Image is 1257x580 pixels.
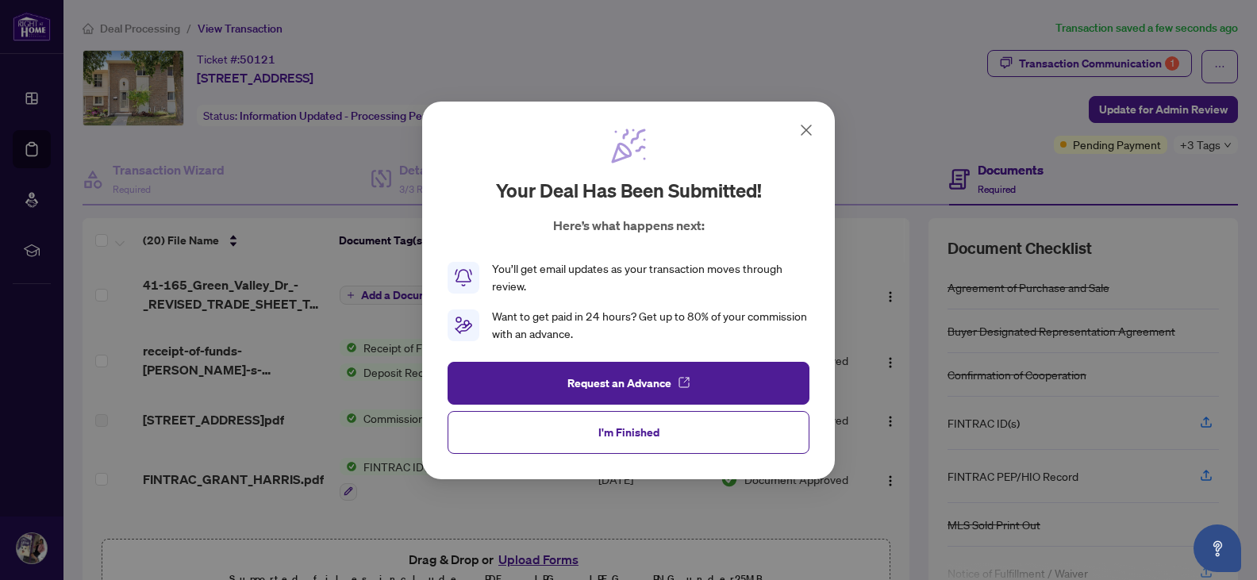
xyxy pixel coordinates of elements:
[448,361,809,404] button: Request an Advance
[598,419,659,444] span: I'm Finished
[1194,524,1241,572] button: Open asap
[496,178,762,203] h2: Your deal has been submitted!
[448,410,809,453] button: I'm Finished
[492,260,809,295] div: You’ll get email updates as your transaction moves through review.
[567,370,671,395] span: Request an Advance
[553,216,705,235] p: Here’s what happens next:
[492,308,809,343] div: Want to get paid in 24 hours? Get up to 80% of your commission with an advance.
